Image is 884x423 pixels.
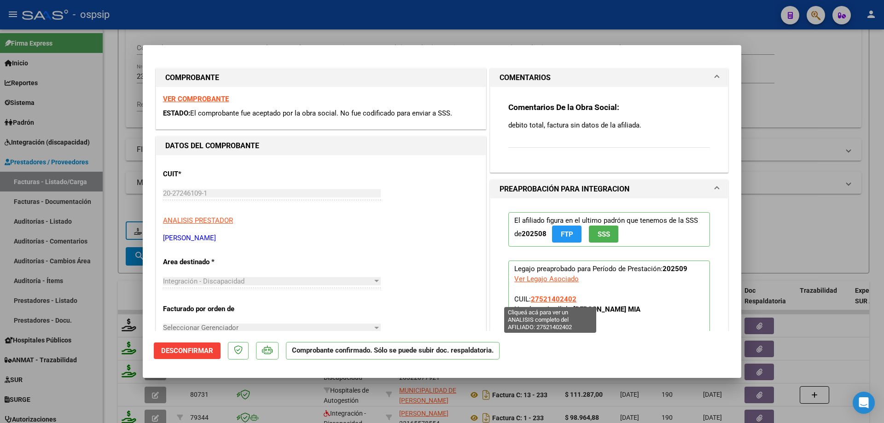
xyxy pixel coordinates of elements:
[531,295,576,303] span: 27521402402
[154,342,221,359] button: Desconfirmar
[522,230,547,238] strong: 202508
[500,184,629,195] h1: PREAPROBACIÓN PARA INTEGRACION
[508,103,619,112] strong: Comentarios De la Obra Social:
[573,305,640,313] strong: [PERSON_NAME] MIA
[490,87,728,172] div: COMENTARIOS
[190,109,452,117] span: El comprobante fue aceptado por la obra social. No fue codificado para enviar a SSS.
[853,392,875,414] div: Open Intercom Messenger
[163,169,258,180] p: CUIT
[552,226,582,243] button: FTP
[508,261,710,369] p: Legajo preaprobado para Período de Prestación:
[163,233,479,243] p: [PERSON_NAME]
[163,277,244,285] span: Integración - Discapacidad
[286,342,500,360] p: Comprobante confirmado. Sólo se puede subir doc. respaldatoria.
[165,73,219,82] strong: COMPROBANTE
[561,230,573,238] span: FTP
[490,69,728,87] mat-expansion-panel-header: COMENTARIOS
[500,72,551,83] h1: COMENTARIOS
[560,325,585,334] strong: 202512
[163,257,258,267] p: Area destinado *
[663,265,687,273] strong: 202509
[163,95,229,103] a: VER COMPROBANTE
[163,324,372,332] span: Seleccionar Gerenciador
[514,295,700,364] span: CUIL: Nombre y Apellido: Período Desde: Período Hasta: Admite Dependencia:
[163,216,233,225] span: ANALISIS PRESTADOR
[490,180,728,198] mat-expansion-panel-header: PREAPROBACIÓN PARA INTEGRACION
[514,274,579,284] div: Ver Legajo Asociado
[165,141,259,150] strong: DATOS DEL COMPROBANTE
[161,347,213,355] span: Desconfirmar
[589,226,618,243] button: SSS
[598,230,610,238] span: SSS
[508,120,710,130] p: debito total, factura sin datos de la afiliada.
[508,212,710,247] p: El afiliado figura en el ultimo padrón que tenemos de la SSS de
[163,304,258,314] p: Facturado por orden de
[561,315,586,324] strong: 202501
[490,198,728,390] div: PREAPROBACIÓN PARA INTEGRACION
[163,109,190,117] span: ESTADO:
